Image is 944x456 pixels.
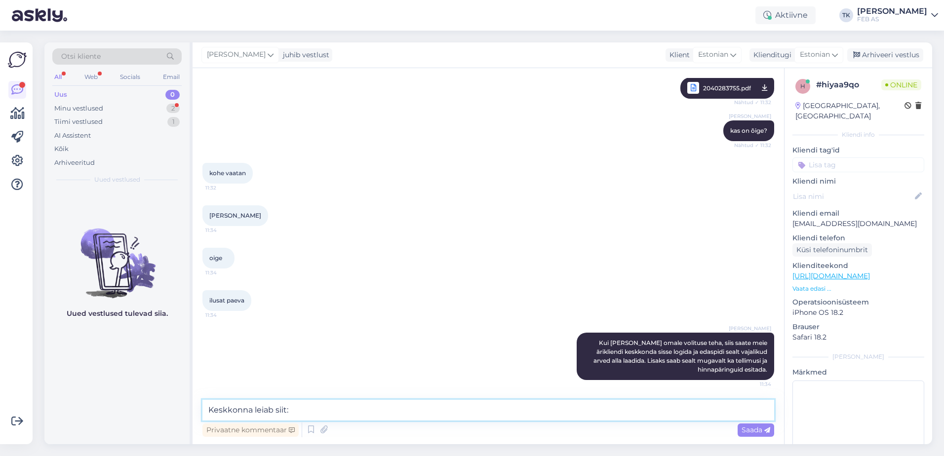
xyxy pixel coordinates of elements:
[167,117,180,127] div: 1
[800,49,830,60] span: Estonian
[279,50,329,60] div: juhib vestlust
[881,79,921,90] span: Online
[792,307,924,318] p: iPhone OS 18.2
[742,425,770,434] span: Saada
[207,49,266,60] span: [PERSON_NAME]
[730,127,767,134] span: kas on õige?
[54,158,95,168] div: Arhiveeritud
[166,104,180,114] div: 2
[729,325,771,332] span: [PERSON_NAME]
[165,90,180,100] div: 0
[703,82,751,94] span: 2040283755.pdf
[792,233,924,243] p: Kliendi telefon
[734,142,771,149] span: Nähtud ✓ 11:32
[792,271,870,280] a: [URL][DOMAIN_NAME]
[698,49,728,60] span: Estonian
[795,101,905,121] div: [GEOGRAPHIC_DATA], [GEOGRAPHIC_DATA]
[792,176,924,187] p: Kliendi nimi
[161,71,182,83] div: Email
[52,71,64,83] div: All
[54,104,103,114] div: Minu vestlused
[44,211,190,300] img: No chats
[839,8,853,22] div: TK
[680,77,774,99] a: [PERSON_NAME]2040283755.pdfNähtud ✓ 11:32
[209,169,246,177] span: kohe vaatan
[202,423,299,437] div: Privaatne kommentaar
[792,145,924,155] p: Kliendi tag'id
[729,113,771,120] span: [PERSON_NAME]
[792,332,924,342] p: Safari 18.2
[94,175,140,184] span: Uued vestlused
[54,117,103,127] div: Tiimi vestlused
[793,191,913,202] input: Lisa nimi
[734,380,771,388] span: 11:34
[209,212,261,219] span: [PERSON_NAME]
[593,339,769,373] span: Kui [PERSON_NAME] omale volituse teha, siis saate meie ärikliendi keskkonda sisse logida ja edasp...
[67,308,168,319] p: Uued vestlused tulevad siia.
[205,269,242,276] span: 11:34
[816,79,881,91] div: # hiyaa9qo
[792,352,924,361] div: [PERSON_NAME]
[857,7,938,23] a: [PERSON_NAME]FEB AS
[857,15,927,23] div: FEB AS
[54,144,69,154] div: Kõik
[209,297,244,304] span: ilusat paeva
[54,90,67,100] div: Uus
[792,297,924,307] p: Operatsioonisüsteem
[792,322,924,332] p: Brauser
[792,208,924,219] p: Kliendi email
[734,96,771,109] span: Nähtud ✓ 11:32
[847,48,923,62] div: Arhiveeri vestlus
[205,311,242,319] span: 11:34
[792,261,924,271] p: Klienditeekond
[209,254,222,262] span: oige
[202,400,774,420] textarea: Keskkonna leiab siit:
[666,50,690,60] div: Klient
[792,367,924,378] p: Märkmed
[857,7,927,15] div: [PERSON_NAME]
[792,284,924,293] p: Vaata edasi ...
[205,227,242,234] span: 11:34
[792,130,924,139] div: Kliendi info
[792,243,872,257] div: Küsi telefoninumbrit
[118,71,142,83] div: Socials
[61,51,101,62] span: Otsi kliente
[800,82,805,90] span: h
[205,184,242,191] span: 11:32
[8,50,27,69] img: Askly Logo
[54,131,91,141] div: AI Assistent
[755,6,816,24] div: Aktiivne
[82,71,100,83] div: Web
[792,157,924,172] input: Lisa tag
[792,219,924,229] p: [EMAIL_ADDRESS][DOMAIN_NAME]
[749,50,791,60] div: Klienditugi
